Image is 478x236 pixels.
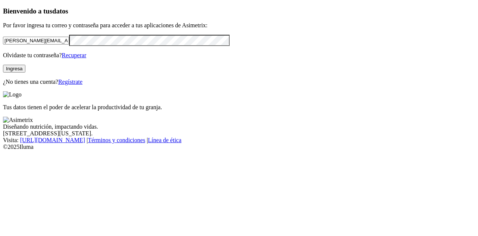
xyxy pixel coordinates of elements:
[88,137,145,143] a: Términos y condiciones
[3,7,475,15] h3: Bienvenido a tus
[3,130,475,137] div: [STREET_ADDRESS][US_STATE].
[3,91,22,98] img: Logo
[148,137,181,143] a: Línea de ética
[3,137,475,144] div: Visita : | |
[3,37,69,45] input: Tu correo
[62,52,86,58] a: Recuperar
[3,104,475,111] p: Tus datos tienen el poder de acelerar la productividad de tu granja.
[3,52,475,59] p: Olvidaste tu contraseña?
[52,7,68,15] span: datos
[3,123,475,130] div: Diseñando nutrición, impactando vidas.
[3,144,475,150] div: © 2025 Iluma
[20,137,85,143] a: [URL][DOMAIN_NAME]
[3,79,475,85] p: ¿No tienes una cuenta?
[3,65,25,73] button: Ingresa
[58,79,83,85] a: Regístrate
[3,22,475,29] p: Por favor ingresa tu correo y contraseña para acceder a tus aplicaciones de Asimetrix:
[3,117,33,123] img: Asimetrix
